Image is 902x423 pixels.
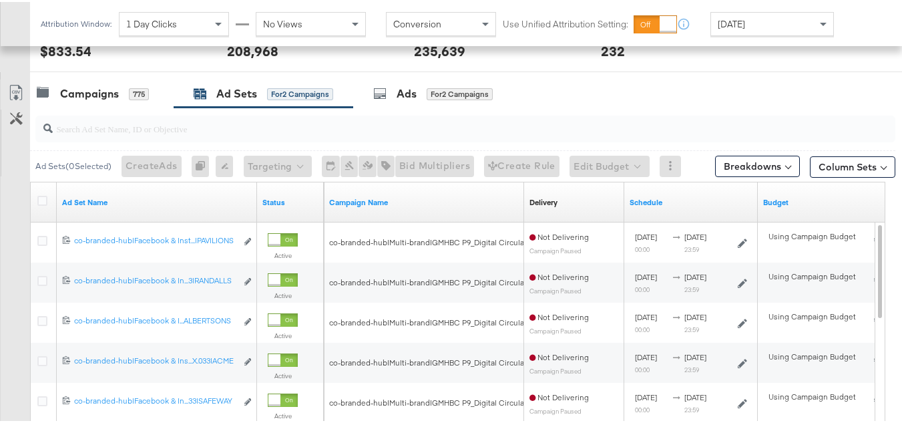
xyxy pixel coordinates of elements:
span: [DATE] [684,310,706,320]
div: 235,639 [414,39,465,59]
span: No Views [263,16,302,28]
span: Not Delivering [529,350,589,360]
a: co-branded-hub|Facebook & I...ALBERTSONS [74,313,236,327]
sub: 00:00 [635,323,650,331]
span: Not Delivering [529,390,589,400]
sub: 23:59 [684,323,699,331]
div: Using Campaign Budget [768,390,871,400]
span: Conversion [393,16,441,28]
span: [DATE] [635,270,657,280]
span: [DATE] [684,350,706,360]
sub: 23:59 [684,283,699,291]
button: Breakdowns [715,154,800,175]
div: Delivery [529,195,557,206]
div: co-branded-hub|Facebook & Inst...|PAVILIONS [74,233,236,244]
span: [DATE] [718,16,745,28]
label: Active [268,249,298,258]
div: Using Campaign Budget [768,269,871,280]
div: co-branded-hub|Facebook & Ins...X.033|ACME [74,354,236,364]
div: co-branded-hub|Facebook & In...3|RANDALLS [74,273,236,284]
a: Your Ad Set name. [62,195,252,206]
label: Use Unified Attribution Setting: [503,16,628,29]
sub: 00:00 [635,243,650,251]
div: Using Campaign Budget [768,309,871,320]
div: for 2 Campaigns [427,86,493,98]
sub: 23:59 [684,243,699,251]
sub: Campaign Paused [529,365,582,373]
input: Search Ad Set Name, ID or Objective [53,108,819,134]
div: co-branded-hub|Facebook & I...ALBERTSONS [74,313,236,324]
span: [DATE] [635,230,657,240]
a: co-branded-hub|Facebook & Inst...|PAVILIONS [74,233,236,247]
div: 0 [192,154,216,175]
a: co-branded-hub|Facebook & In...3|RANDALLS [74,273,236,287]
a: Reflects the ability of your Ad Set to achieve delivery based on ad states, schedule and budget. [529,195,557,206]
div: for 2 Campaigns [267,86,333,98]
sub: 00:00 [635,404,650,412]
sub: Campaign Paused [529,245,582,253]
label: Active [268,410,298,418]
sub: Campaign Paused [529,405,582,413]
div: 232 [601,39,625,59]
sub: Campaign Paused [529,285,582,293]
span: Not Delivering [529,310,589,320]
div: Ad Sets [216,84,257,100]
div: Attribution Window: [40,17,112,27]
span: [DATE] [684,390,706,400]
span: [DATE] [635,390,657,400]
a: Shows when your Ad Set is scheduled to deliver. [630,195,752,206]
sub: 23:59 [684,364,699,372]
sub: 23:59 [684,404,699,412]
span: [DATE] [684,230,706,240]
div: Ad Sets ( 0 Selected) [35,158,111,170]
div: Campaigns [60,84,119,100]
label: Active [268,289,298,298]
a: co-branded-hub|Facebook & In...33|SAFEWAY [74,394,236,408]
a: Your campaign name. [329,195,519,206]
div: 775 [129,86,149,98]
a: Shows the current state of your Ad Set. [262,195,318,206]
span: [DATE] [635,350,657,360]
a: co-branded-hub|Facebook & Ins...X.033|ACME [74,354,236,368]
div: 208,968 [227,39,278,59]
div: Using Campaign Budget [768,229,871,240]
button: Column Sets [810,154,895,176]
sub: 00:00 [635,283,650,291]
a: Shows the current budget of Ad Set. [763,195,886,206]
span: 1 Day Clicks [126,16,177,28]
div: Using Campaign Budget [768,349,871,360]
div: Ads [397,84,417,100]
sub: 00:00 [635,364,650,372]
label: Active [268,329,298,338]
sub: Campaign Paused [529,325,582,333]
div: co-branded-hub|Facebook & In...33|SAFEWAY [74,394,236,404]
span: Not Delivering [529,270,589,280]
span: [DATE] [635,310,657,320]
span: [DATE] [684,270,706,280]
span: Not Delivering [529,230,589,240]
div: $833.54 [40,39,91,59]
label: Active [268,370,298,378]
